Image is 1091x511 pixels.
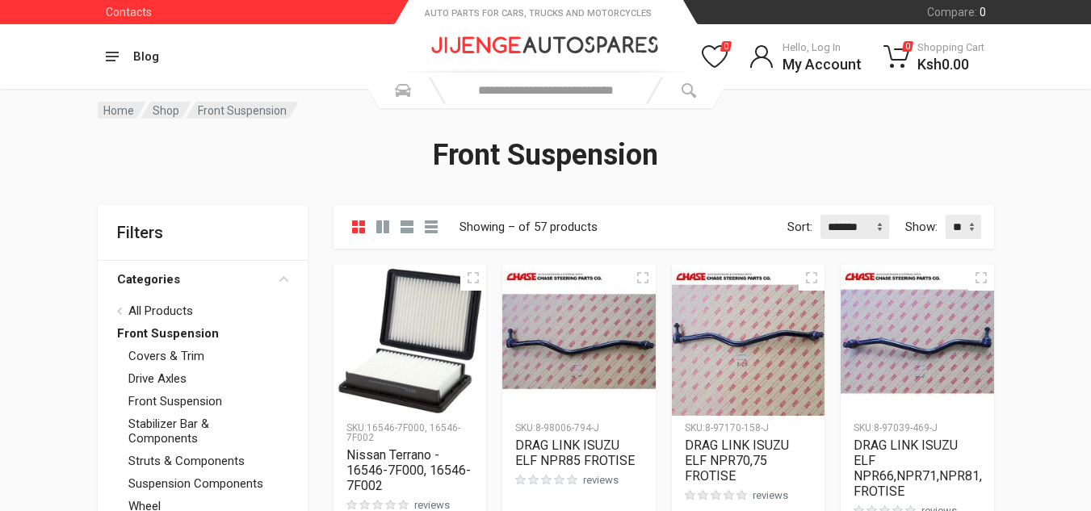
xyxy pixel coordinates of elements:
[721,41,731,52] span: 0
[917,53,984,75] span: Ksh 0.00
[685,438,789,484] a: DRAG LINK ISUZU ELF NPR70,75 FROTISE
[128,304,288,318] a: All Products
[685,422,705,434] span: SKU :
[753,490,788,501] div: reviews
[128,417,288,446] a: Stabilizer Bar & Components
[903,41,913,52] span: 0
[875,35,994,78] a: 0Shopping CartKsh0.00
[334,418,487,447] div: 16546-7F000, 16546-7F002
[980,6,986,18] span: 0
[917,37,984,56] span: Shopping Cart
[433,109,658,205] h1: Front Suspension
[693,35,736,78] a: 0
[109,267,296,291] button: Categories
[740,35,871,78] a: Hello, Log InMy Account
[414,500,450,510] div: reviews
[106,6,152,18] a: Contacts
[98,89,994,171] div: breadcrumb
[502,418,656,438] div: 8-98006-794-J
[128,454,288,468] a: Struts & Components
[968,265,994,291] button: Quick view
[141,102,191,119] a: Shop
[459,218,598,237] div: Showing – of 57 products
[117,326,288,341] a: Front Suspension
[126,44,176,70] a: Blog
[128,349,288,363] a: Covers & Trim
[783,53,862,75] span: My Account
[460,265,486,291] button: Quick view
[927,6,977,18] span: Compare :
[783,37,862,56] span: Hello, Log In
[905,218,938,237] label: Show :
[346,447,471,493] a: Nissan Terrano - 16546-7F000, 16546-7F002
[515,438,635,468] a: DRAG LINK ISUZU ELF NPR85 FROTISE
[117,223,288,242] h4: Filters
[672,418,825,438] div: 8-97170-158-J
[128,394,288,408] a: Front Suspension
[515,422,535,434] span: SKU :
[186,102,299,119] span: Front Suspension
[799,265,825,291] button: Quick view
[787,218,812,237] label: Sort :
[854,438,982,499] a: DRAG LINK ISUZU ELF NPR66,NPR71,NPR81, FROTISE
[346,422,367,434] span: SKU :
[854,422,874,434] span: SKU :
[128,476,288,491] a: Suspension Components
[98,102,146,119] a: Home
[583,475,619,485] div: reviews
[841,418,994,438] div: 8-97039-469-J
[128,371,288,386] a: Drive Axles
[630,265,656,291] button: Quick view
